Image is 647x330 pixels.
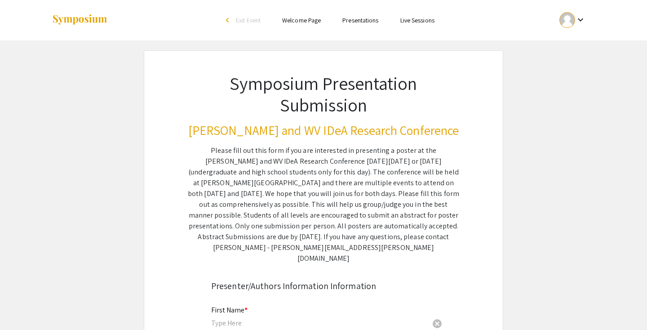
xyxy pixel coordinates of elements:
mat-icon: Expand account dropdown [575,14,586,25]
h3: [PERSON_NAME] and WV IDeA Research Conference [188,123,459,138]
h1: Symposium Presentation Submission [188,72,459,116]
input: Type Here [211,318,428,328]
img: Symposium by ForagerOne [52,14,108,26]
mat-label: First Name [211,305,248,315]
button: Expand account dropdown [550,10,595,30]
a: Presentations [342,16,378,24]
div: Presenter/Authors Information Information [211,279,436,293]
div: Please fill out this form if you are interested in presenting a poster at the [PERSON_NAME] and W... [188,145,459,264]
span: cancel [432,318,443,329]
a: Welcome Page [282,16,321,24]
a: Live Sessions [400,16,434,24]
div: arrow_back_ios [226,18,231,23]
span: Exit Event [236,16,261,24]
iframe: Chat [7,290,38,323]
